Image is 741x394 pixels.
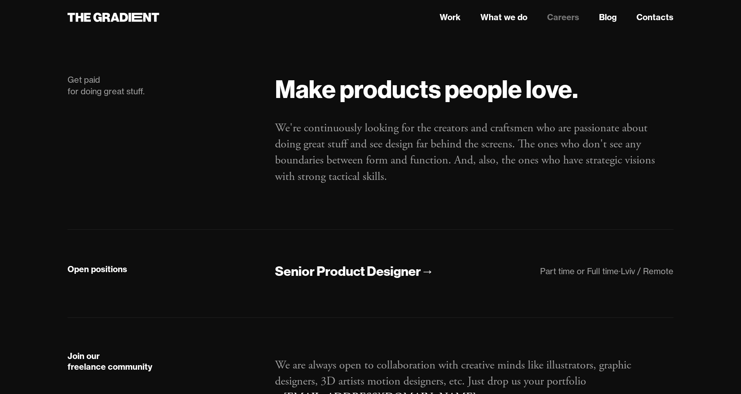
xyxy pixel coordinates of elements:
[275,120,673,185] p: We're continuously looking for the creators and craftsmen who are passionate about doing great st...
[440,11,461,23] a: Work
[636,11,673,23] a: Contacts
[547,11,579,23] a: Careers
[68,351,152,372] strong: Join our freelance community
[421,263,434,280] div: →
[621,266,673,276] div: Lviv / Remote
[68,264,127,274] strong: Open positions
[275,73,578,105] strong: Make products people love.
[275,263,421,280] div: Senior Product Designer
[275,263,434,280] a: Senior Product Designer→
[480,11,527,23] a: What we do
[619,266,621,276] div: ·
[599,11,617,23] a: Blog
[68,74,259,97] div: Get paid for doing great stuff.
[540,266,619,276] div: Part time or Full time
